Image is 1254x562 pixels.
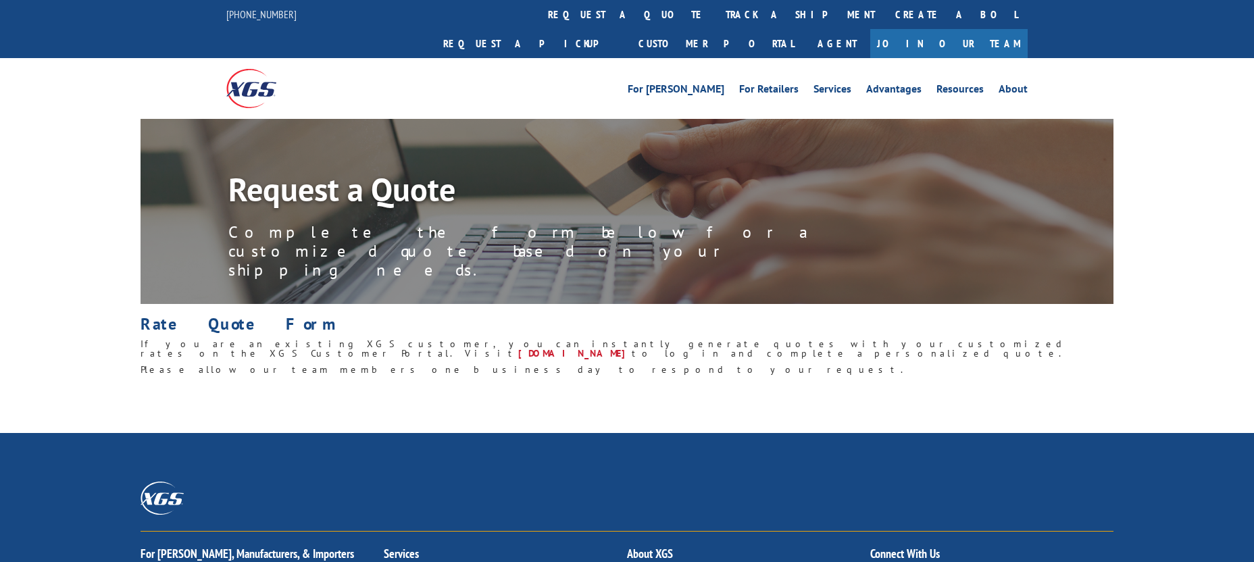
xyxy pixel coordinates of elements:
a: Resources [936,84,984,99]
a: Advantages [866,84,922,99]
a: Request a pickup [433,29,628,58]
span: If you are an existing XGS customer, you can instantly generate quotes with your customized rates... [141,338,1066,359]
h6: Please allow our team members one business day to respond to your request. [141,365,1113,381]
p: Complete the form below for a customized quote based on your shipping needs. [228,223,836,280]
h1: Rate Quote Form [141,316,1113,339]
a: For [PERSON_NAME], Manufacturers, & Importers [141,546,354,561]
img: XGS_Logos_ALL_2024_All_White [141,482,184,515]
a: Services [384,546,419,561]
a: Join Our Team [870,29,1028,58]
span: to log in and complete a personalized quote. [632,347,1065,359]
a: Customer Portal [628,29,804,58]
a: [DOMAIN_NAME] [518,347,632,359]
a: About [999,84,1028,99]
a: For Retailers [739,84,799,99]
a: [PHONE_NUMBER] [226,7,297,21]
h1: Request a Quote [228,173,836,212]
a: Services [813,84,851,99]
a: Agent [804,29,870,58]
a: About XGS [627,546,673,561]
a: For [PERSON_NAME] [628,84,724,99]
